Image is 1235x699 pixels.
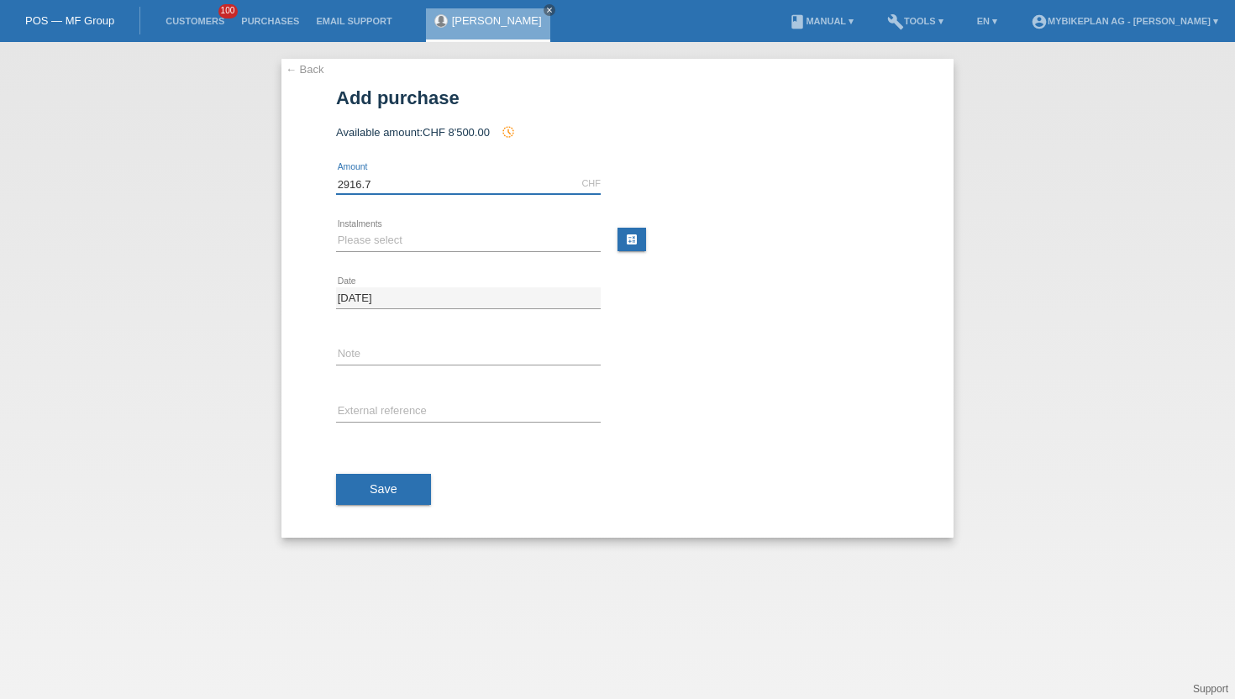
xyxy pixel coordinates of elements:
span: 100 [218,4,239,18]
button: Save [336,474,431,506]
span: Since the authorization, a purchase has been added, which influences a future authorization and t... [493,126,515,139]
i: calculate [625,233,639,246]
a: Email Support [307,16,400,26]
span: CHF 8'500.00 [423,126,490,139]
a: Support [1193,683,1228,695]
a: [PERSON_NAME] [452,14,542,27]
i: account_circle [1031,13,1048,30]
i: close [545,6,554,14]
a: Customers [157,16,233,26]
div: CHF [581,178,601,188]
a: buildTools ▾ [879,16,952,26]
h1: Add purchase [336,87,899,108]
a: POS — MF Group [25,14,114,27]
i: history_toggle_off [502,125,515,139]
div: Available amount: [336,125,899,139]
a: bookManual ▾ [780,16,862,26]
a: ← Back [286,63,324,76]
a: Purchases [233,16,307,26]
a: calculate [617,228,646,251]
a: account_circleMybikeplan AG - [PERSON_NAME] ▾ [1022,16,1227,26]
a: close [544,4,555,16]
a: EN ▾ [969,16,1006,26]
span: Save [370,482,397,496]
i: build [887,13,904,30]
i: book [789,13,806,30]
